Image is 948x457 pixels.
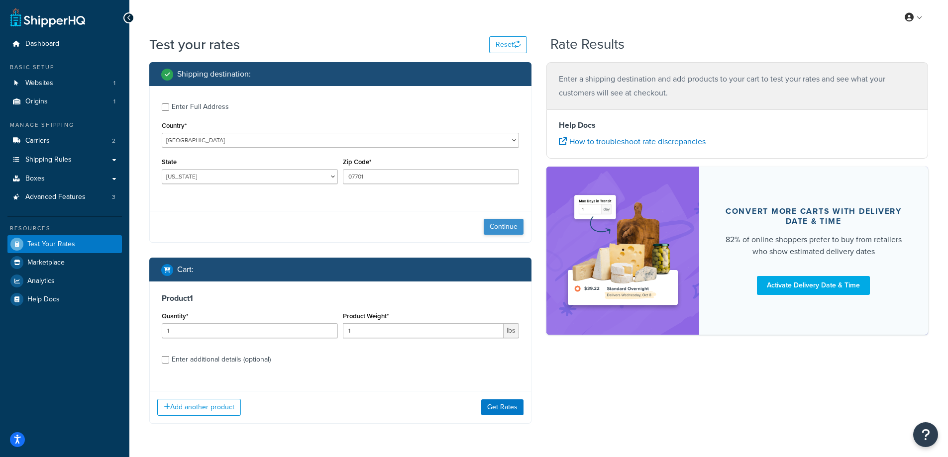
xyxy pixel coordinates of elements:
span: Marketplace [27,259,65,267]
h2: Cart : [177,265,194,274]
label: Product Weight* [343,312,389,320]
input: Enter additional details (optional) [162,356,169,364]
input: 0 [162,323,338,338]
label: State [162,158,177,166]
div: 82% of online shoppers prefer to buy from retailers who show estimated delivery dates [723,234,905,258]
span: Help Docs [27,295,60,304]
li: Origins [7,92,122,111]
span: Origins [25,97,48,106]
a: Websites1 [7,74,122,92]
a: Origins1 [7,92,122,111]
img: feature-image-ddt-36eae7f7280da8017bfb280eaccd9c446f90b1fe08728e4019434db127062ab4.png [561,182,684,320]
div: Enter Full Address [172,100,229,114]
span: 1 [113,79,115,88]
h1: Test your rates [149,35,240,54]
input: Enter Full Address [162,103,169,111]
a: Analytics [7,272,122,290]
div: Basic Setup [7,63,122,72]
button: Continue [484,219,524,235]
label: Country* [162,122,187,129]
a: Activate Delivery Date & Time [757,276,870,295]
a: Carriers2 [7,132,122,150]
span: Test Your Rates [27,240,75,249]
span: Dashboard [25,40,59,48]
a: Test Your Rates [7,235,122,253]
button: Reset [489,36,527,53]
span: Analytics [27,277,55,285]
span: Advanced Features [25,193,86,201]
input: 0.00 [343,323,504,338]
a: Advanced Features3 [7,188,122,206]
span: Websites [25,79,53,88]
a: Boxes [7,170,122,188]
span: 2 [112,137,115,145]
a: Dashboard [7,35,122,53]
div: Convert more carts with delivery date & time [723,206,905,226]
span: Boxes [25,175,45,183]
button: Add another product [157,399,241,416]
h2: Rate Results [550,37,625,52]
a: Marketplace [7,254,122,272]
label: Quantity* [162,312,188,320]
h3: Product 1 [162,293,519,303]
h4: Help Docs [559,119,916,131]
li: Carriers [7,132,122,150]
p: Enter a shipping destination and add products to your cart to test your rates and see what your c... [559,72,916,100]
li: Advanced Features [7,188,122,206]
span: 1 [113,97,115,106]
span: Shipping Rules [25,156,72,164]
div: Enter additional details (optional) [172,353,271,366]
a: Shipping Rules [7,151,122,169]
button: Open Resource Center [913,422,938,447]
a: Help Docs [7,290,122,308]
a: How to troubleshoot rate discrepancies [559,136,706,147]
span: Carriers [25,137,50,145]
span: lbs [504,323,519,338]
span: 3 [112,193,115,201]
label: Zip Code* [343,158,371,166]
h2: Shipping destination : [177,70,251,79]
div: Manage Shipping [7,121,122,129]
li: Websites [7,74,122,92]
button: Get Rates [481,399,524,415]
div: Resources [7,224,122,233]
